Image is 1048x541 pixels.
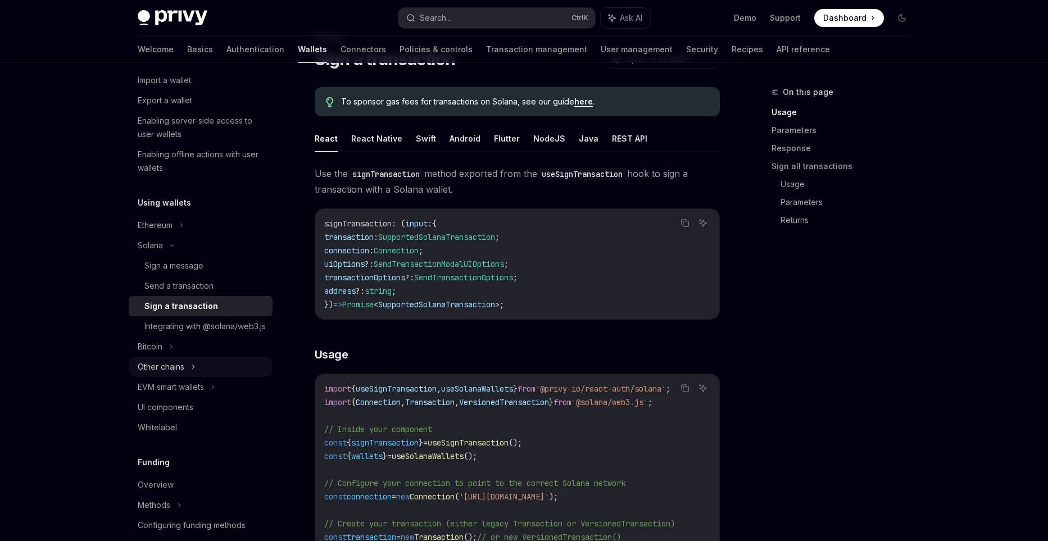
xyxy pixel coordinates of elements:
button: NodeJS [533,125,565,152]
button: Copy the contents from the code block [678,381,692,395]
h5: Using wallets [138,196,191,210]
div: Sign a transaction [144,299,218,313]
span: connection [324,246,369,256]
a: Returns [781,211,920,229]
a: User management [601,36,673,63]
span: useSolanaWallets [392,451,464,461]
a: Sign a transaction [129,296,273,316]
span: ; [648,397,652,407]
button: Ask AI [696,216,710,230]
a: Authentication [226,36,284,63]
span: = [387,451,392,461]
span: { [432,219,437,229]
div: Ethereum [138,219,173,232]
button: Flutter [494,125,520,152]
a: Demo [734,12,756,24]
a: Whitelabel [129,417,273,438]
a: Basics [187,36,213,63]
span: uiOptions [324,259,365,269]
span: < [374,299,378,310]
div: EVM smart wallets [138,380,204,394]
span: useSolanaWallets [441,384,513,394]
a: Connectors [341,36,386,63]
span: Dashboard [823,12,866,24]
div: Integrating with @solana/web3.js [144,320,266,333]
button: Ask AI [696,381,710,395]
span: }) [324,299,333,310]
button: React [315,125,338,152]
span: ; [666,384,670,394]
a: UI components [129,397,273,417]
span: Ask AI [620,12,642,24]
span: } [419,438,423,448]
div: Sign a message [144,259,203,272]
span: : ( [392,219,405,229]
span: address [324,286,356,296]
div: Configuring funding methods [138,519,246,532]
span: Promise [342,299,374,310]
span: , [455,397,459,407]
button: Swift [416,125,436,152]
a: Security [686,36,718,63]
span: import [324,384,351,394]
span: const [324,438,347,448]
span: ?: [356,286,365,296]
code: useSignTransaction [537,168,627,180]
span: : [428,219,432,229]
span: new [396,492,410,502]
h5: Funding [138,456,170,469]
a: Sign all transactions [772,157,920,175]
span: input [405,219,428,229]
div: Enabling offline actions with user wallets [138,148,266,175]
span: transactionOptions [324,272,405,283]
button: Search...CtrlK [398,8,595,28]
a: Usage [772,103,920,121]
span: Connection [374,246,419,256]
button: Ask AI [601,8,650,28]
span: string [365,286,392,296]
span: signTransaction [351,438,419,448]
div: Other chains [138,360,184,374]
a: Enabling server-side access to user wallets [129,111,273,144]
span: connection [347,492,392,502]
span: ?: [365,259,374,269]
div: Methods [138,498,170,512]
a: Sign a message [129,256,273,276]
span: ( [455,492,459,502]
a: Dashboard [814,9,884,27]
span: } [549,397,554,407]
span: , [401,397,405,407]
span: VersionedTransaction [459,397,549,407]
a: Enabling offline actions with user wallets [129,144,273,178]
span: import [324,397,351,407]
div: Bitcoin [138,340,162,353]
div: Whitelabel [138,421,177,434]
div: Send a transaction [144,279,214,293]
span: signTransaction [324,219,392,229]
span: '@solana/web3.js' [571,397,648,407]
a: here [574,97,593,107]
a: Transaction management [486,36,587,63]
span: Connection [356,397,401,407]
a: Parameters [781,193,920,211]
span: } [513,384,518,394]
span: ; [500,299,504,310]
span: On this page [783,85,833,99]
span: { [351,397,356,407]
span: Connection [410,492,455,502]
span: ?: [405,272,414,283]
span: , [437,384,441,394]
span: useSignTransaction [428,438,509,448]
a: Recipes [732,36,763,63]
span: wallets [351,451,383,461]
span: // Create your transaction (either legacy Transaction or VersionedTransaction) [324,519,675,529]
span: Use the method exported from the hook to sign a transaction with a Solana wallet. [315,166,720,197]
span: = [392,492,396,502]
a: Export a wallet [129,90,273,111]
span: '@privy-io/react-auth/solana' [536,384,666,394]
span: ); [549,492,558,502]
div: Export a wallet [138,94,192,107]
a: Response [772,139,920,157]
span: SupportedSolanaTransaction [378,299,495,310]
a: Support [770,12,801,24]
